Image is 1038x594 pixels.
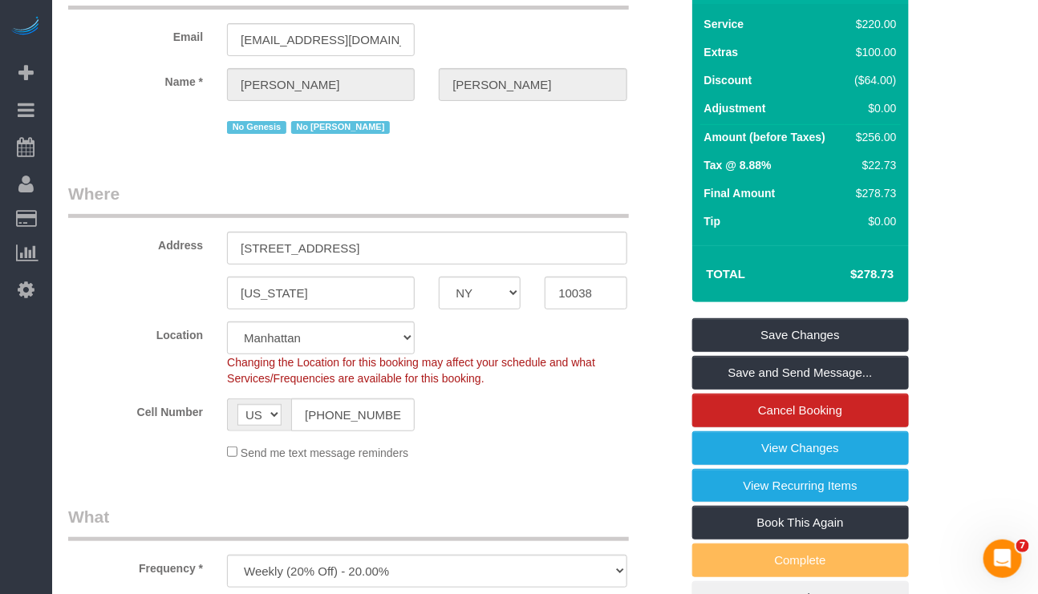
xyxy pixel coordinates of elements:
[56,398,215,420] label: Cell Number
[849,72,897,88] div: ($64.00)
[704,157,772,173] label: Tax @ 8.88%
[68,182,629,218] legend: Where
[241,447,408,459] span: Send me text message reminders
[849,44,897,60] div: $100.00
[849,185,897,201] div: $278.73
[704,185,776,201] label: Final Amount
[692,318,909,352] a: Save Changes
[56,321,215,343] label: Location
[227,277,415,309] input: City
[704,129,825,145] label: Amount (before Taxes)
[849,213,897,229] div: $0.00
[56,68,215,90] label: Name *
[704,44,739,60] label: Extras
[1016,539,1029,552] span: 7
[707,267,746,281] strong: Total
[227,121,286,134] span: No Genesis
[545,277,626,309] input: Zip Code
[704,72,752,88] label: Discount
[692,469,909,503] a: View Recurring Items
[10,16,42,38] img: Automaid Logo
[227,356,595,385] span: Changing the Location for this booking may affect your schedule and what Services/Frequencies are...
[849,100,897,116] div: $0.00
[56,555,215,576] label: Frequency *
[56,232,215,253] label: Address
[692,431,909,465] a: View Changes
[802,268,894,281] h4: $278.73
[56,23,215,45] label: Email
[983,539,1022,578] iframe: Intercom live chat
[692,506,909,539] a: Book This Again
[291,121,390,134] span: No [PERSON_NAME]
[849,129,897,145] div: $256.00
[849,157,897,173] div: $22.73
[849,16,897,32] div: $220.00
[439,68,626,101] input: Last Name
[704,100,766,116] label: Adjustment
[704,16,744,32] label: Service
[68,505,629,541] legend: What
[227,68,415,101] input: First Name
[692,394,909,427] a: Cancel Booking
[692,356,909,390] a: Save and Send Message...
[291,398,415,431] input: Cell Number
[227,23,415,56] input: Email
[704,213,721,229] label: Tip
